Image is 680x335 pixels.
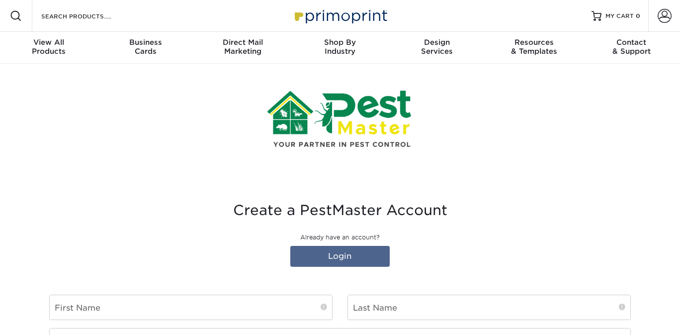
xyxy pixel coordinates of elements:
span: Shop By [291,38,388,47]
a: Resources& Templates [486,32,583,64]
div: Cards [97,38,194,56]
span: Direct Mail [194,38,291,47]
span: 0 [636,12,640,19]
a: BusinessCards [97,32,194,64]
p: Already have an account? [49,233,631,242]
div: Industry [291,38,388,56]
span: Contact [583,38,680,47]
a: Login [290,246,390,267]
img: Primoprint [290,5,390,26]
span: Resources [486,38,583,47]
div: & Support [583,38,680,56]
h3: Create a PestMaster Account [49,202,631,219]
span: Business [97,38,194,47]
span: Design [389,38,486,47]
a: DesignServices [389,32,486,64]
div: Services [389,38,486,56]
div: Marketing [194,38,291,56]
div: & Templates [486,38,583,56]
input: SEARCH PRODUCTS..... [40,10,137,22]
span: MY CART [605,12,634,20]
a: Contact& Support [583,32,680,64]
img: PestMaster [265,88,415,154]
a: Shop ByIndustry [291,32,388,64]
a: Direct MailMarketing [194,32,291,64]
